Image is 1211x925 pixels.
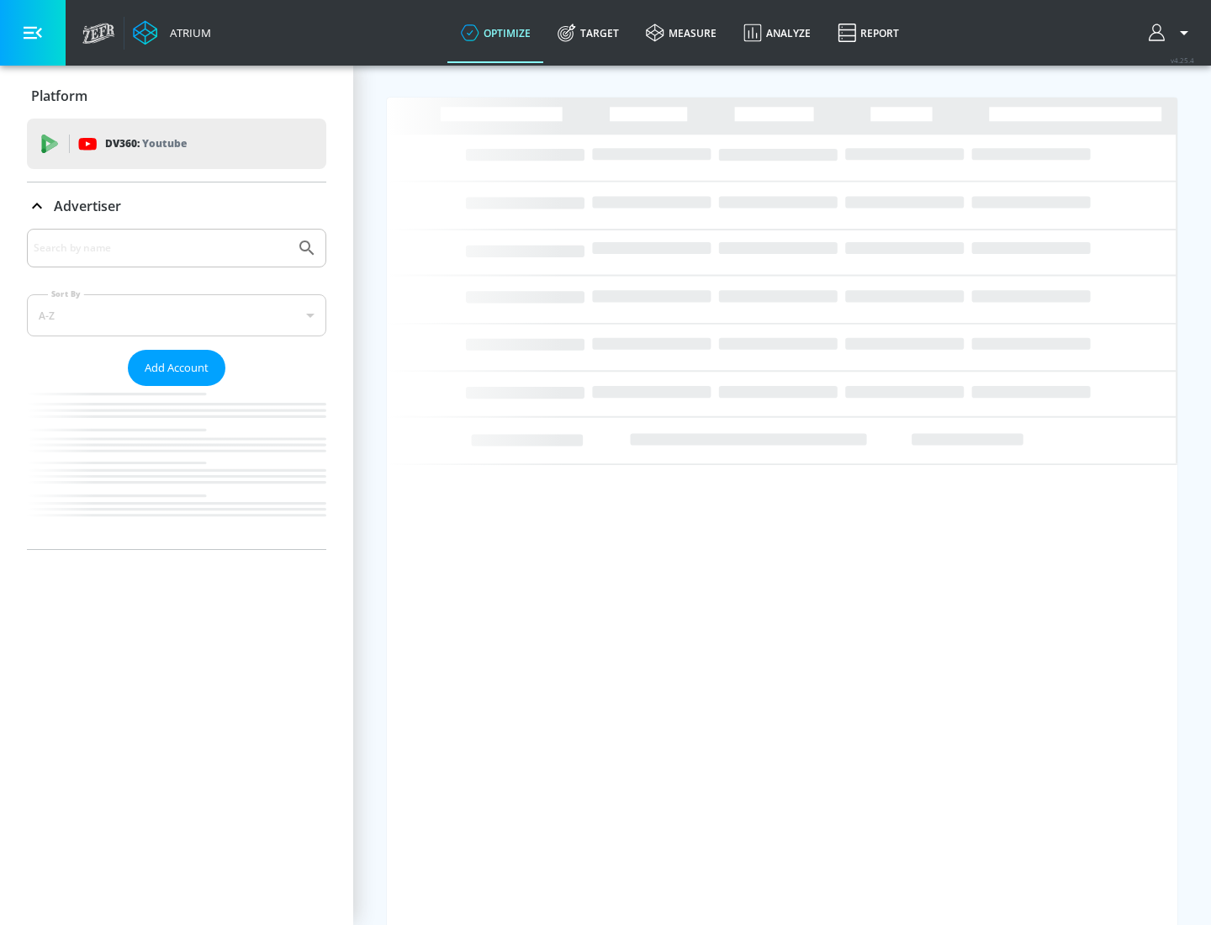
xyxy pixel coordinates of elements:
div: A-Z [27,294,326,336]
div: DV360: Youtube [27,119,326,169]
a: Target [544,3,632,63]
a: Atrium [133,20,211,45]
p: Youtube [142,135,187,152]
input: Search by name [34,237,288,259]
a: measure [632,3,730,63]
a: optimize [447,3,544,63]
p: DV360: [105,135,187,153]
div: Atrium [163,25,211,40]
span: Add Account [145,358,209,378]
p: Platform [31,87,87,105]
div: Advertiser [27,229,326,549]
button: Add Account [128,350,225,386]
a: Report [824,3,912,63]
span: v 4.25.4 [1171,55,1194,65]
div: Advertiser [27,182,326,230]
nav: list of Advertiser [27,386,326,549]
p: Advertiser [54,197,121,215]
div: Platform [27,72,326,119]
a: Analyze [730,3,824,63]
label: Sort By [48,288,84,299]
